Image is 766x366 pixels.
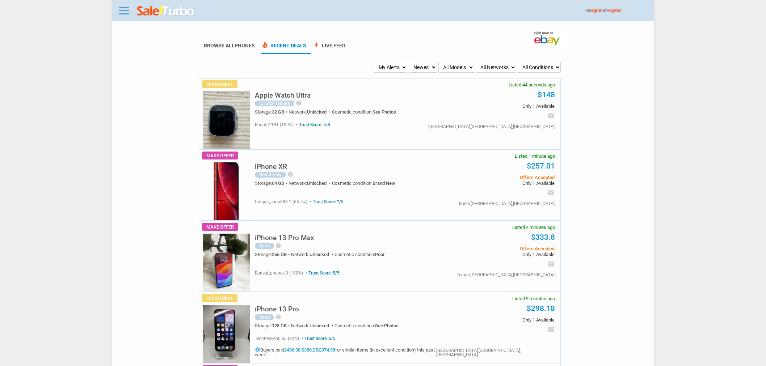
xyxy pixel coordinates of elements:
[255,165,287,170] a: iPhone XR
[547,260,555,268] i: email
[585,8,590,13] span: Hi!
[332,181,395,186] div: Cosmetic condition:
[272,252,287,257] span: 256 GB
[255,271,303,276] span: bonsai_phones 3 (100%)
[255,92,311,99] h5: Apple Watch Ultra
[295,122,330,127] span: Trust Score: 5/5
[202,294,237,302] span: Flash Deal
[296,100,302,106] i: help
[302,347,318,353] a: $380.25
[289,110,332,114] div: Network:
[603,8,621,13] span: or
[457,273,555,277] div: Tempe,[GEOGRAPHIC_DATA],[GEOGRAPHIC_DATA]
[334,252,385,257] div: Cosmetic condition:
[255,199,307,204] span: unique_shop888 1 (66.7%)
[255,172,286,178] div: Brand New
[446,318,555,322] span: Only 1 Available
[446,175,555,180] span: Offers Accepted
[255,110,289,114] div: Storage:
[373,180,395,186] span: Brand New
[202,80,237,88] span: Flash Deal
[375,252,385,257] span: Poor
[255,236,314,241] a: iPhone 13 Pro Max
[436,348,555,357] div: [GEOGRAPHIC_DATA],[GEOGRAPHIC_DATA],[GEOGRAPHIC_DATA]
[255,252,291,257] div: Storage:
[446,246,555,251] span: Offers Accepted
[606,8,621,13] a: Register
[547,326,555,333] i: email
[308,199,344,204] span: Trust Score: ?/5
[332,110,396,114] div: Cosmetic condition:
[547,189,555,196] i: email
[375,323,399,328] span: See Photos
[202,152,238,159] span: Make Offer
[137,5,195,18] img: saleturbo.com - Online Deals and Discount Coupons
[531,233,555,242] a: $333.8
[255,336,299,341] span: techheaven0 66 (92%)
[313,41,320,48] span: bolt
[203,234,250,291] img: s-l225.jpg
[235,43,255,48] span: Phones
[373,109,396,115] span: See Photos
[204,43,255,48] a: Browse AllPhones
[203,305,250,363] img: s-l225.jpg
[512,225,555,230] span: Listed 4 minutes ago
[310,323,329,328] span: Unlocked
[310,252,329,257] span: Unlocked
[300,336,336,341] span: Trust Score: 5/5
[255,93,311,99] a: Apple Watch Ultra
[304,271,340,276] span: Trust Score: 5/5
[272,323,287,328] span: 128 GB
[307,109,327,115] span: Unlocked
[459,201,555,206] div: Burke,[GEOGRAPHIC_DATA],[GEOGRAPHIC_DATA]
[512,296,555,301] span: Listed 9 minutes ago
[255,181,289,186] div: Storage:
[291,323,334,328] div: Network:
[527,304,555,313] a: $298.18
[527,162,555,170] a: $257.01
[261,41,269,48] span: local_fire_department
[291,252,334,257] div: Network:
[289,181,332,186] div: Network:
[202,223,238,231] span: Make Offer
[590,8,602,13] a: Sign In
[255,323,291,328] div: Storage:
[255,347,260,352] i: info
[255,101,294,106] div: IC Lock Issues
[313,43,345,54] a: boltLive Feed
[255,234,314,241] h5: iPhone 13 Pro Max
[547,112,555,119] i: email
[284,347,300,353] a: $406.38
[538,90,555,99] a: $148
[255,306,299,312] h5: iPhone 13 Pro
[275,314,281,320] i: help
[203,91,250,149] img: s-l225.jpg
[509,82,555,87] span: Listed 44 seconds ago
[428,124,555,129] div: [GEOGRAPHIC_DATA],[GEOGRAPHIC_DATA],[GEOGRAPHIC_DATA]
[255,314,274,320] div: Used
[272,109,284,115] span: 32 GB
[334,323,399,328] div: Cosmetic condition:
[446,104,555,108] span: Only 1 Available
[255,163,287,170] h5: iPhone XR
[255,347,436,357] h5: Buyers paid , , for similar items (in excellent condition) this past week.
[255,243,274,249] div: Used
[307,180,327,186] span: Unlocked
[203,162,250,220] img: s-l225.jpg
[275,243,281,248] i: help
[261,43,306,54] a: local_fire_departmentRecent Deals
[255,122,294,127] span: bbop52 181 (100%)
[255,307,299,312] a: iPhone 13 Pro
[319,347,335,353] a: $374.98
[287,171,293,177] i: help
[515,154,555,158] span: Listed 1 minute ago
[272,180,284,186] span: 64 GB
[446,181,555,186] span: Only 1 Available
[446,252,555,257] span: Only 1 Available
